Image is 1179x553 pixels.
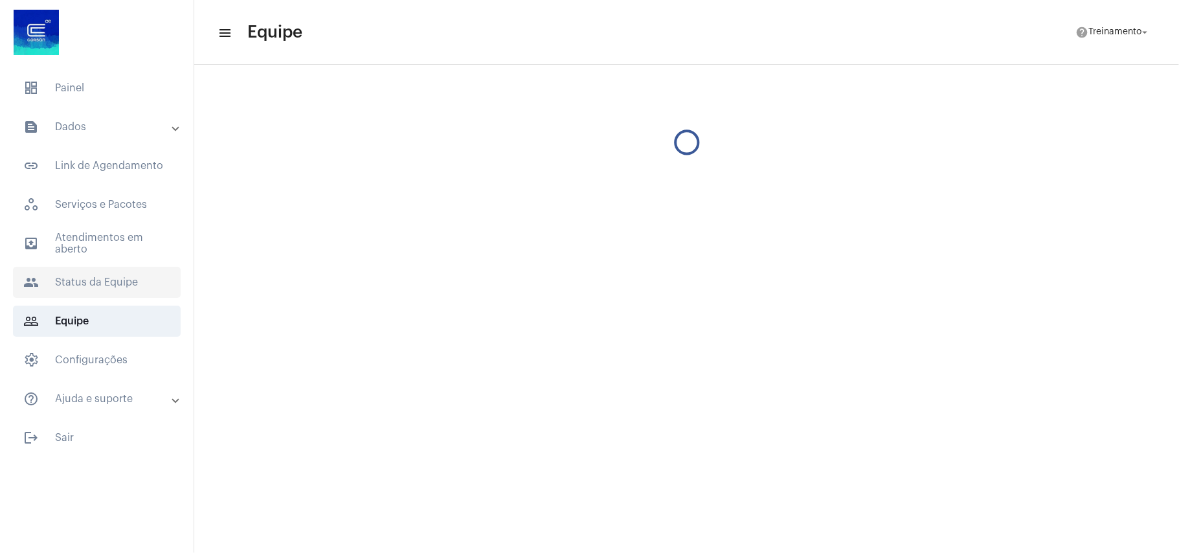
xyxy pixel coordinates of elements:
[23,275,39,290] mat-icon: sidenav icon
[23,391,39,407] mat-icon: sidenav icon
[23,197,39,212] span: sidenav icon
[23,236,39,251] mat-icon: sidenav icon
[23,119,39,135] mat-icon: sidenav icon
[1075,26,1088,39] mat-icon: help
[23,313,39,329] mat-icon: sidenav icon
[23,391,173,407] mat-panel-title: Ajuda e suporte
[23,119,173,135] mat-panel-title: Dados
[23,158,39,174] mat-icon: sidenav icon
[8,111,194,142] mat-expansion-panel-header: sidenav iconDados
[1068,19,1158,45] button: Treinamento
[8,383,194,414] mat-expansion-panel-header: sidenav iconAjuda e suporte
[13,267,181,298] span: Status da Equipe
[23,80,39,96] span: sidenav icon
[23,430,39,446] mat-icon: sidenav icon
[13,344,181,376] span: Configurações
[247,22,302,43] span: Equipe
[1139,27,1151,38] mat-icon: arrow_drop_down
[23,352,39,368] span: sidenav icon
[13,189,181,220] span: Serviços e Pacotes
[10,6,62,58] img: d4669ae0-8c07-2337-4f67-34b0df7f5ae4.jpeg
[13,150,181,181] span: Link de Agendamento
[1088,28,1141,37] span: Treinamento
[13,422,181,453] span: Sair
[13,306,181,337] span: Equipe
[13,228,181,259] span: Atendimentos em aberto
[218,25,230,41] mat-icon: sidenav icon
[13,73,181,104] span: Painel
